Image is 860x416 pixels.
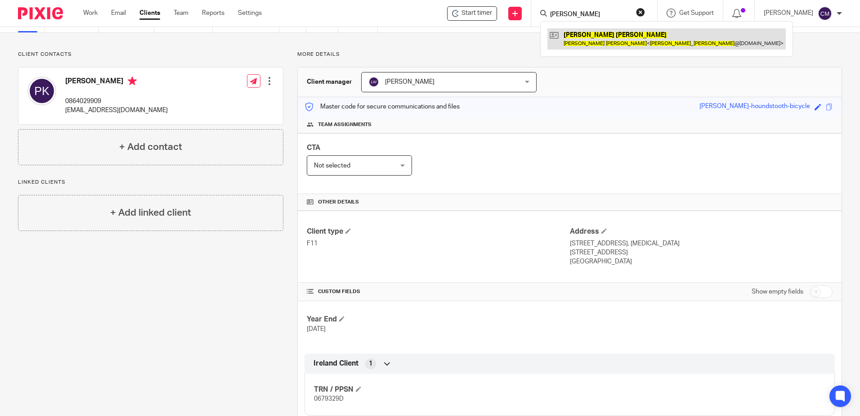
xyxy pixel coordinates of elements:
[570,239,833,248] p: [STREET_ADDRESS], [MEDICAL_DATA]
[202,9,224,18] a: Reports
[385,79,434,85] span: [PERSON_NAME]
[570,257,833,266] p: [GEOGRAPHIC_DATA]
[636,8,645,17] button: Clear
[65,77,168,88] h4: [PERSON_NAME]
[18,51,283,58] p: Client contacts
[679,10,714,16] span: Get Support
[111,9,126,18] a: Email
[570,227,833,236] h4: Address
[314,163,350,169] span: Not selected
[119,140,182,154] h4: + Add contact
[318,199,359,206] span: Other details
[447,6,497,21] div: Patrick Kelly
[570,248,833,257] p: [STREET_ADDRESS]
[307,77,352,86] h3: Client manager
[461,9,492,18] span: Start timer
[297,51,842,58] p: More details
[305,102,460,111] p: Master code for secure communications and files
[368,77,379,87] img: svg%3E
[18,7,63,19] img: Pixie
[549,11,630,19] input: Search
[369,359,372,368] span: 1
[307,326,326,332] span: [DATE]
[699,102,810,112] div: [PERSON_NAME]-houndstooth-bicycle
[818,6,832,21] img: svg%3E
[307,144,320,151] span: CTA
[110,206,191,220] h4: + Add linked client
[318,121,372,128] span: Team assignments
[18,179,283,186] p: Linked clients
[307,227,569,236] h4: Client type
[764,9,813,18] p: [PERSON_NAME]
[83,9,98,18] a: Work
[307,315,569,324] h4: Year End
[314,359,358,368] span: Ireland Client
[314,396,344,402] span: 0679329D
[139,9,160,18] a: Clients
[238,9,262,18] a: Settings
[128,77,137,86] i: Primary
[307,239,569,248] p: F11
[174,9,188,18] a: Team
[307,288,569,295] h4: CUSTOM FIELDS
[27,77,56,105] img: svg%3E
[314,385,569,394] h4: TRN / PPSN
[752,287,803,296] label: Show empty fields
[65,106,168,115] p: [EMAIL_ADDRESS][DOMAIN_NAME]
[65,97,168,106] p: 0864029909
